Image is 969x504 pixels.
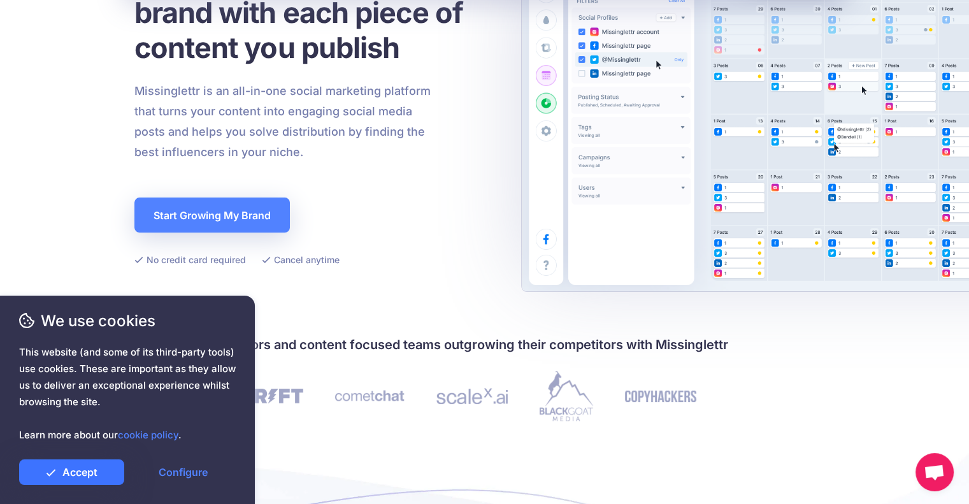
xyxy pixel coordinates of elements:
li: No credit card required [134,252,246,268]
li: Cancel anytime [262,252,340,268]
a: Start Growing My Brand [134,198,290,233]
span: We use cookies [19,310,236,332]
div: Open chat [915,453,954,491]
a: Configure [131,459,236,485]
h4: Join 30,000+ creators and content focused teams outgrowing their competitors with Missinglettr [134,335,835,355]
p: Missinglettr is an all-in-one social marketing platform that turns your content into engaging soc... [134,81,431,162]
a: cookie policy [118,429,178,441]
a: Accept [19,459,124,485]
span: This website (and some of its third-party tools) use cookies. These are important as they allow u... [19,344,236,443]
